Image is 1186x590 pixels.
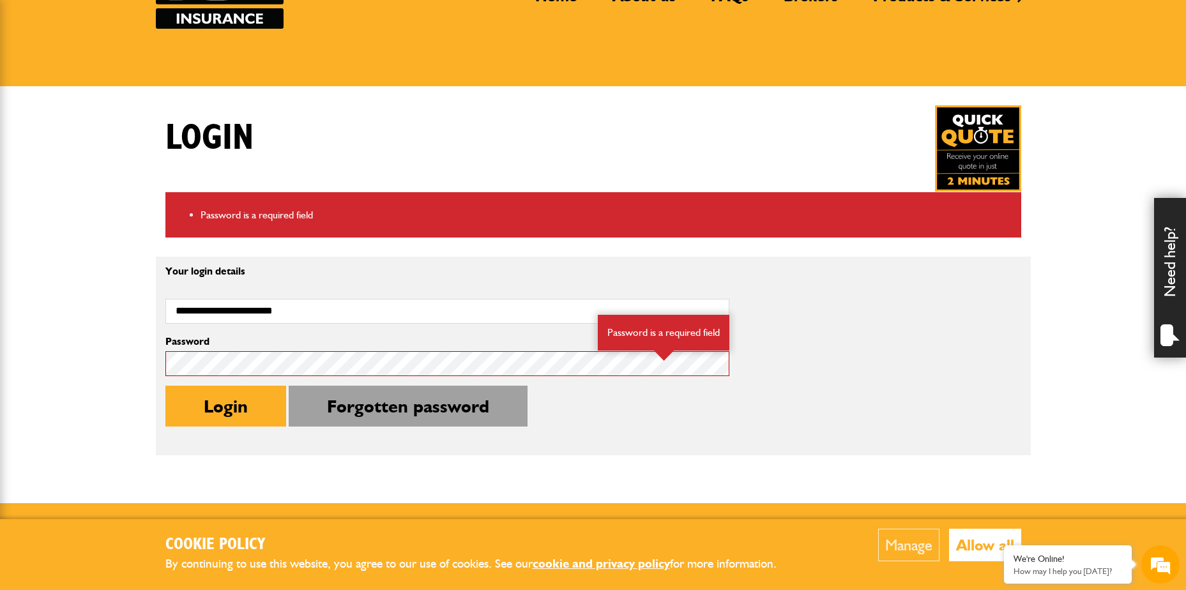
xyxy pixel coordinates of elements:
button: Forgotten password [289,386,528,427]
p: How may I help you today? [1014,566,1122,576]
a: cookie and privacy policy [533,556,670,571]
div: Need help? [1154,198,1186,358]
button: Manage [878,529,939,561]
button: Login [165,386,286,427]
p: By continuing to use this website, you agree to our use of cookies. See our for more information. [165,554,798,574]
p: Your login details [165,266,729,276]
img: error-box-arrow.svg [654,351,674,361]
button: Allow all [949,529,1021,561]
li: Password is a required field [201,207,1012,223]
h1: Login [165,117,254,160]
a: Get your insurance quote in just 2-minutes [935,105,1021,192]
div: Password is a required field [598,315,729,351]
h2: Cookie Policy [165,535,798,555]
div: We're Online! [1014,554,1122,564]
img: Quick Quote [935,105,1021,192]
label: Password [165,337,729,347]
